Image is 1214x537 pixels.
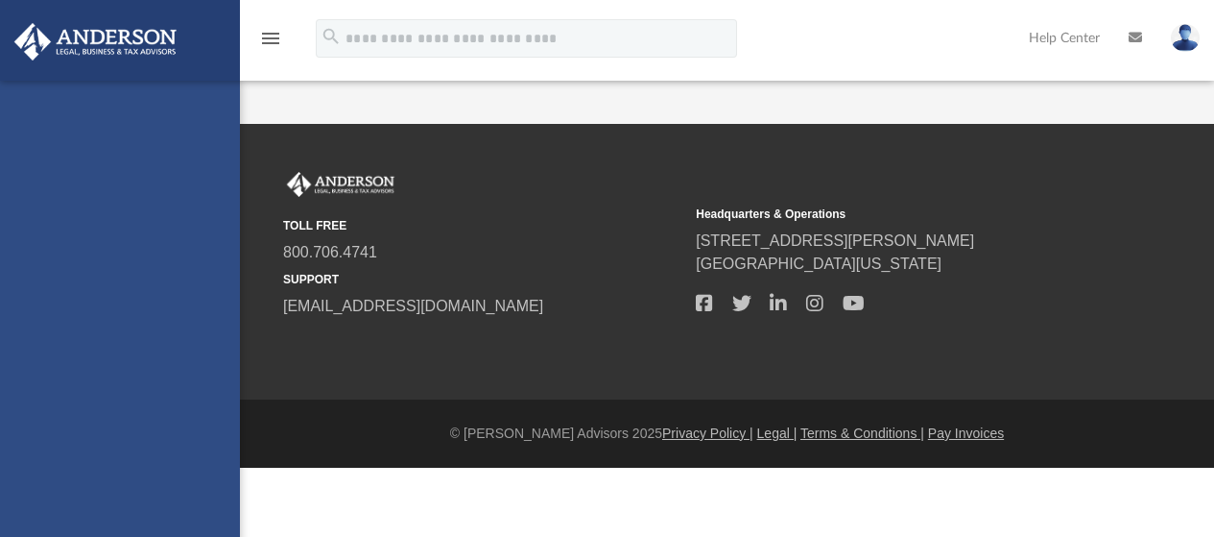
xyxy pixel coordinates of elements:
small: SUPPORT [283,271,682,288]
a: menu [259,37,282,50]
img: Anderson Advisors Platinum Portal [283,172,398,197]
i: search [321,26,342,47]
img: User Pic [1171,24,1200,52]
a: Legal | [757,426,797,441]
img: Anderson Advisors Platinum Portal [9,23,182,61]
a: 800.706.4741 [283,244,377,260]
div: © [PERSON_NAME] Advisors 2025 [240,424,1214,444]
a: [GEOGRAPHIC_DATA][US_STATE] [696,256,941,272]
a: Pay Invoices [928,426,1004,441]
small: TOLL FREE [283,217,682,234]
a: Terms & Conditions | [800,426,924,441]
a: [EMAIL_ADDRESS][DOMAIN_NAME] [283,298,543,314]
a: [STREET_ADDRESS][PERSON_NAME] [696,232,974,249]
a: Privacy Policy | [662,426,753,441]
small: Headquarters & Operations [696,206,1095,223]
i: menu [259,27,282,50]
